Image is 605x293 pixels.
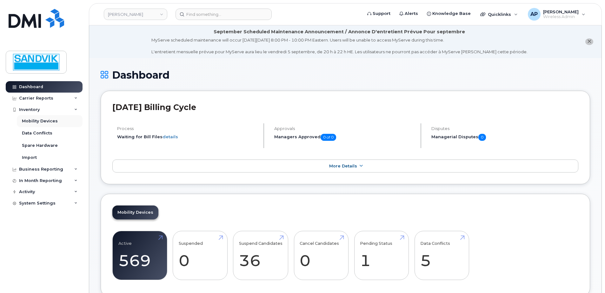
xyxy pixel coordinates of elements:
[431,134,578,141] h5: Managerial Disputes
[431,126,578,131] h4: Disputes
[274,134,415,141] h5: Managers Approved
[179,235,222,277] a: Suspended 0
[329,164,357,168] span: More Details
[101,69,590,81] h1: Dashboard
[151,37,528,55] div: MyServe scheduled maintenance will occur [DATE][DATE] 8:00 PM - 10:00 PM Eastern. Users will be u...
[117,126,258,131] h4: Process
[478,134,486,141] span: 0
[321,134,336,141] span: 0 of 0
[300,235,342,277] a: Cancel Candidates 0
[112,102,578,112] h2: [DATE] Billing Cycle
[112,205,158,219] a: Mobility Devices
[163,134,178,139] a: details
[360,235,403,277] a: Pending Status 1
[118,235,161,277] a: Active 569
[420,235,463,277] a: Data Conflicts 5
[239,235,283,277] a: Suspend Candidates 36
[274,126,415,131] h4: Approvals
[117,134,258,140] li: Waiting for Bill Files
[214,29,465,35] div: September Scheduled Maintenance Announcement / Annonce D'entretient Prévue Pour septembre
[585,38,593,45] button: close notification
